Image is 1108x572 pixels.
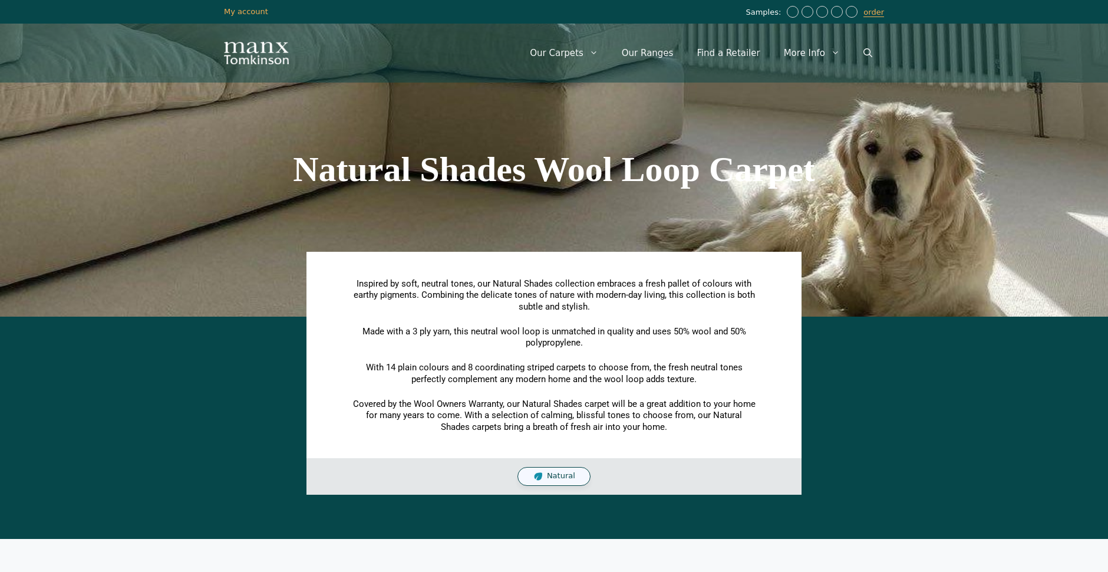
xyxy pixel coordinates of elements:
img: Manx Tomkinson [224,42,289,64]
a: Our Carpets [518,35,610,71]
span: Inspired by soft, neutral tones, our Natural Shades collection embraces a fresh pallet of colours... [354,278,755,312]
span: Natural [547,471,575,481]
nav: Primary [518,35,884,71]
a: Open Search Bar [852,35,884,71]
span: With 14 plain colours and 8 coordinating striped carpets to choose from, the fresh neutral tones ... [366,362,743,384]
span: Samples: [746,8,784,18]
a: Find a Retailer [685,35,771,71]
p: Covered by the Wool Owners Warranty, our Natural Shades carpet will be a great addition to your h... [351,399,757,433]
a: My account [224,7,268,16]
a: Our Ranges [610,35,685,71]
a: order [863,8,884,17]
span: Made with a 3 ply yarn, this neutral wool loop is unmatched in quality and uses 50% wool and 50% ... [362,326,746,349]
h1: Natural Shades Wool Loop Carpet [224,152,884,187]
a: More Info [772,35,852,71]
